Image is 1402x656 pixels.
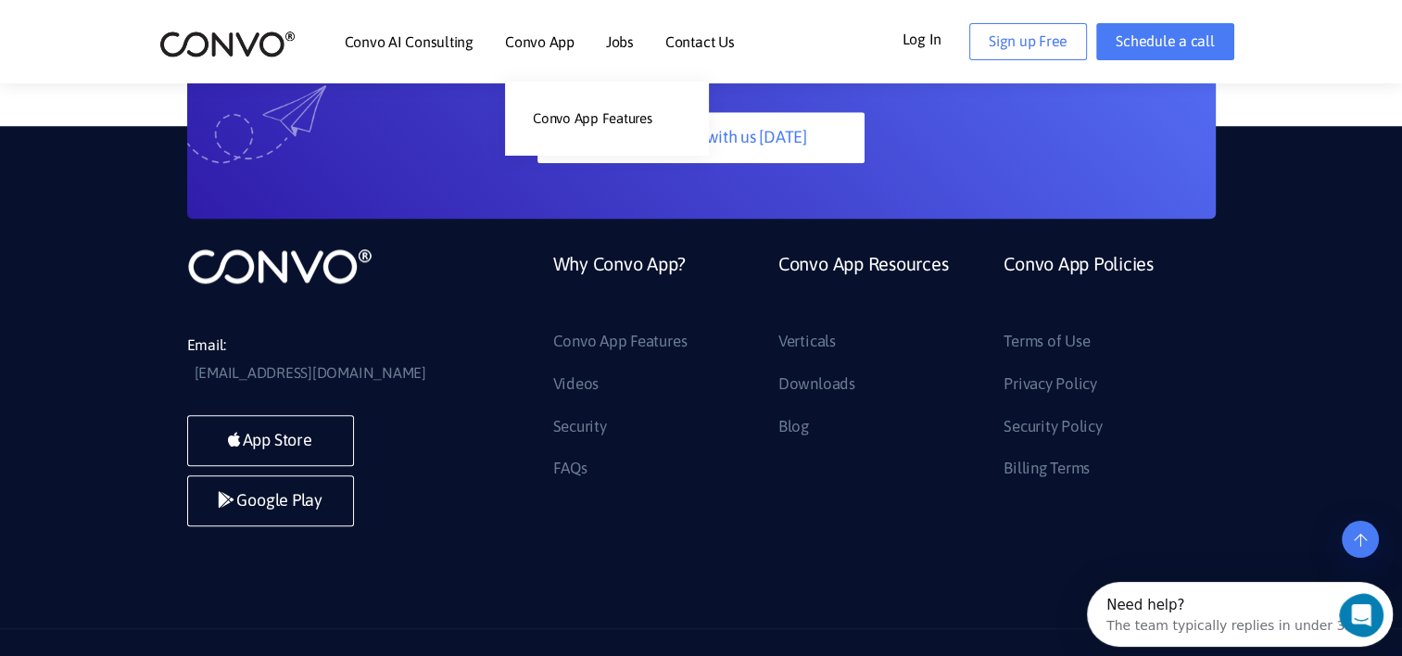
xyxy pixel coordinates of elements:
iframe: Intercom live chat [1339,593,1396,637]
a: Verticals [778,327,836,357]
a: Convo AI Consulting [345,34,474,49]
a: Convo App Policies [1004,246,1154,327]
a: Videos [553,370,600,399]
a: Convo App Features [505,100,709,137]
a: FAQs [553,454,587,484]
a: App Store [187,415,354,466]
div: Open Intercom Messenger [7,7,321,58]
a: Security [553,412,607,442]
img: logo_not_found [187,246,373,285]
div: Footer [539,246,1216,497]
a: Convo App Resources [778,246,948,327]
a: Contact Us [665,34,735,49]
a: Schedule a call [1096,23,1233,60]
a: Security Policy [1004,412,1102,442]
a: Convo App Features [553,327,688,357]
a: Privacy Policy [1004,370,1097,399]
a: Google Play [187,475,354,526]
a: Blog [778,412,809,442]
a: [EMAIL_ADDRESS][DOMAIN_NAME] [195,360,426,387]
a: Downloads [778,370,855,399]
a: Log In [902,23,969,53]
a: Terms of Use [1004,327,1090,357]
img: logo_2.png [159,30,296,58]
li: Email: [187,332,465,387]
a: Convo App [505,34,575,49]
div: The team typically replies in under 3h [19,31,266,50]
a: Billing Terms [1004,454,1090,484]
a: Why Convo App? [553,246,687,327]
iframe: Intercom live chat discovery launcher [1087,582,1393,647]
a: Sign up Free [969,23,1087,60]
a: Jobs [606,34,634,49]
div: Need help? [19,16,266,31]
